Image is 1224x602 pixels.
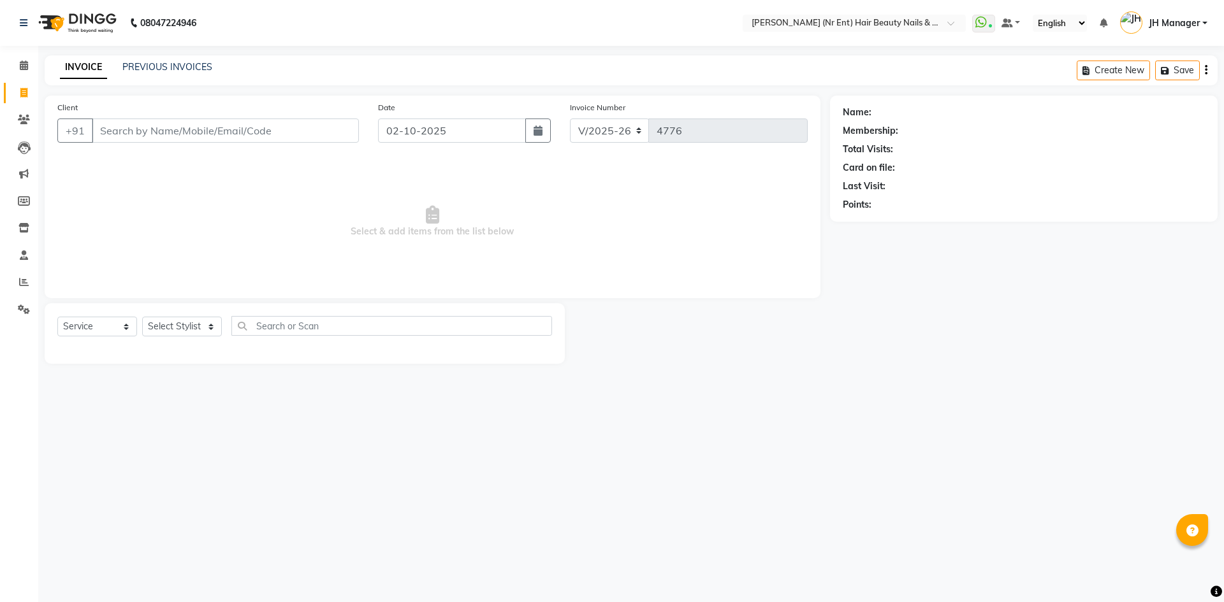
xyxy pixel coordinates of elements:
[843,198,871,211] div: Points:
[57,118,93,143] button: +91
[1170,551,1211,589] iframe: chat widget
[378,102,395,113] label: Date
[57,102,78,113] label: Client
[570,102,625,113] label: Invoice Number
[57,158,808,285] span: Select & add items from the list below
[92,118,359,143] input: Search by Name/Mobile/Email/Code
[843,143,893,156] div: Total Visits:
[33,5,120,41] img: logo
[231,316,552,336] input: Search or Scan
[1120,11,1142,34] img: JH Manager
[843,180,885,193] div: Last Visit:
[122,61,212,73] a: PREVIOUS INVOICES
[60,56,107,79] a: INVOICE
[140,5,196,41] b: 08047224946
[1155,61,1200,80] button: Save
[843,161,895,175] div: Card on file:
[1149,17,1200,30] span: JH Manager
[843,124,898,138] div: Membership:
[843,106,871,119] div: Name:
[1077,61,1150,80] button: Create New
